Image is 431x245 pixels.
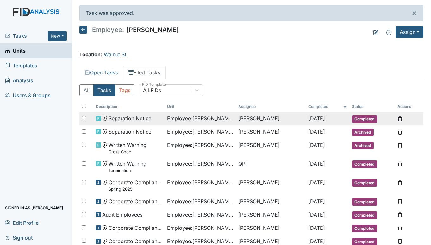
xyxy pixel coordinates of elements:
[109,160,147,173] span: Written Warning Termination
[236,112,306,125] td: [PERSON_NAME]
[352,115,377,123] span: Completed
[109,224,162,232] span: Corporate Compliance
[308,211,325,218] span: [DATE]
[397,141,403,149] a: Delete
[167,198,233,205] span: Employee : [PERSON_NAME][GEOGRAPHIC_DATA]
[5,203,63,213] span: Signed in as [PERSON_NAME]
[109,128,151,135] span: Separation Notice
[397,198,403,205] a: Delete
[5,91,51,100] span: Users & Groups
[143,86,161,94] div: All FIDs
[109,179,162,192] span: Corporate Compliance Spring 2025
[109,198,162,205] span: Corporate Compliance
[308,225,325,231] span: [DATE]
[306,101,349,112] th: Toggle SortBy
[93,101,165,112] th: Toggle SortBy
[236,139,306,157] td: [PERSON_NAME]
[236,195,306,208] td: [PERSON_NAME]
[79,5,423,21] div: Task was approved.
[397,237,403,245] a: Delete
[167,141,233,149] span: Employee : [PERSON_NAME][GEOGRAPHIC_DATA]
[308,238,325,244] span: [DATE]
[308,179,325,185] span: [DATE]
[236,157,306,176] td: QPII
[48,31,67,41] button: New
[352,160,377,168] span: Completed
[109,141,147,155] span: Written Warning Dress Code
[308,129,325,135] span: [DATE]
[349,101,395,112] th: Toggle SortBy
[92,27,124,33] span: Employee:
[79,51,102,58] strong: Location:
[397,179,403,186] a: Delete
[79,84,94,96] button: All
[308,142,325,148] span: [DATE]
[236,222,306,235] td: [PERSON_NAME]
[395,101,423,112] th: Actions
[109,115,151,122] span: Separation Notice
[397,160,403,167] a: Delete
[5,46,26,56] span: Units
[123,66,166,79] a: Filed Tasks
[167,115,233,122] span: Employee : [PERSON_NAME][GEOGRAPHIC_DATA]
[236,125,306,139] td: [PERSON_NAME]
[396,26,423,38] button: Assign
[352,198,377,206] span: Completed
[352,211,377,219] span: Completed
[167,237,233,245] span: Employee : [PERSON_NAME][GEOGRAPHIC_DATA]
[167,211,233,218] span: Employee : [PERSON_NAME][GEOGRAPHIC_DATA]
[5,61,37,71] span: Templates
[352,225,377,232] span: Completed
[308,115,325,122] span: [DATE]
[308,198,325,204] span: [DATE]
[167,160,233,167] span: Employee : [PERSON_NAME][GEOGRAPHIC_DATA]
[79,84,134,96] div: Type filter
[109,149,147,155] small: Dress Code
[397,211,403,218] a: Delete
[82,104,86,108] input: Toggle All Rows Selected
[5,233,33,242] span: Sign out
[352,142,374,149] span: Archived
[412,8,417,17] span: ×
[397,224,403,232] a: Delete
[115,84,134,96] button: Tags
[5,218,39,228] span: Edit Profile
[167,224,233,232] span: Employee : [PERSON_NAME][GEOGRAPHIC_DATA]
[79,26,178,34] h5: [PERSON_NAME]
[405,5,423,21] button: ×
[104,51,128,58] a: Walnut St.
[79,66,123,79] a: Open Tasks
[109,186,162,192] small: Spring 2025
[167,179,233,186] span: Employee : [PERSON_NAME][GEOGRAPHIC_DATA]
[397,128,403,135] a: Delete
[236,208,306,222] td: [PERSON_NAME]
[352,179,377,187] span: Completed
[5,76,33,85] span: Analysis
[93,84,115,96] button: Tasks
[167,128,233,135] span: Employee : [PERSON_NAME][GEOGRAPHIC_DATA]
[236,101,306,112] th: Assignee
[165,101,236,112] th: Toggle SortBy
[5,32,48,40] a: Tasks
[308,160,325,167] span: [DATE]
[102,211,142,218] span: Audit Employees
[109,167,147,173] small: Termination
[109,237,162,245] span: Corporate Compliance
[236,176,306,195] td: [PERSON_NAME]
[352,129,374,136] span: Archived
[397,115,403,122] a: Delete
